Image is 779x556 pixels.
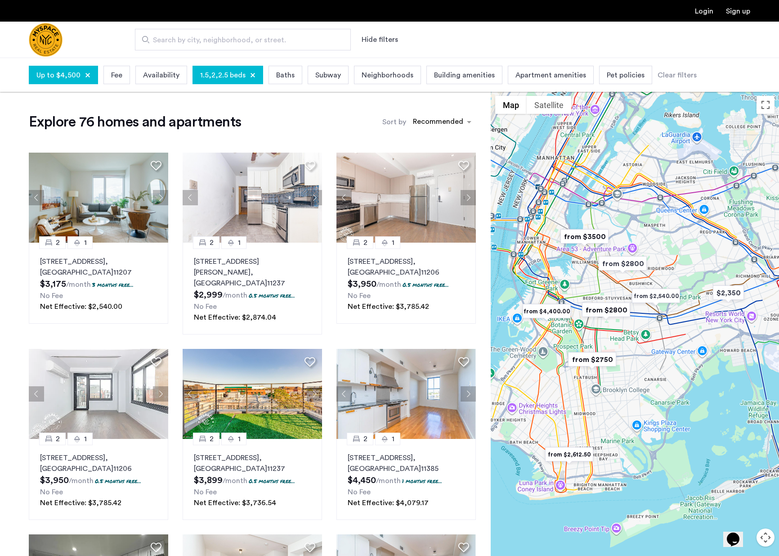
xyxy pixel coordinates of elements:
button: Next apartment [307,190,322,205]
span: Net Effective: $4,079.17 [348,499,429,506]
a: 21[STREET_ADDRESS], [GEOGRAPHIC_DATA]113851 months free...No FeeNet Effective: $4,079.17 [336,439,476,520]
sub: /month [223,292,247,299]
span: Net Effective: $2,874.04 [194,314,276,321]
span: 1 [84,434,87,444]
span: Subway [315,70,341,81]
span: No Fee [194,303,217,310]
p: [STREET_ADDRESS] 11206 [40,452,157,474]
img: adfb5aed-36e7-43a6-84ef-77f40efbc032_638872014673374638.png [29,349,169,439]
span: $3,950 [40,476,69,485]
a: 21[STREET_ADDRESS], [GEOGRAPHIC_DATA]112060.5 months free...No FeeNet Effective: $3,785.42 [336,243,476,324]
div: from $2,612.50 [542,444,597,465]
span: 2 [363,434,367,444]
span: Availability [143,70,179,81]
span: Search by city, neighborhood, or street. [153,35,326,45]
p: [STREET_ADDRESS][PERSON_NAME] 11237 [194,256,311,289]
button: Previous apartment [183,190,198,205]
a: 21[STREET_ADDRESS], [GEOGRAPHIC_DATA]112073 months free...No FeeNet Effective: $2,540.00 [29,243,168,324]
a: Registration [726,8,750,15]
p: 0.5 months free... [249,292,295,299]
span: 1 [84,237,87,248]
span: Neighborhoods [362,70,413,81]
a: 21[STREET_ADDRESS][PERSON_NAME], [GEOGRAPHIC_DATA]112370.5 months free...No FeeNet Effective: $2,... [183,243,322,335]
img: 1997_638221932737223082.jpeg [336,349,476,439]
button: Show satellite imagery [527,96,571,114]
div: Recommended [412,116,463,129]
a: 21[STREET_ADDRESS], [GEOGRAPHIC_DATA]112370.5 months free...No FeeNet Effective: $3,736.54 [183,439,322,520]
sub: /month [69,477,94,484]
span: 2 [210,237,214,248]
span: $3,175 [40,280,66,289]
div: from $2,540.00 [628,286,684,306]
button: Next apartment [461,190,476,205]
span: 1 [238,434,241,444]
span: $4,450 [348,476,376,485]
button: Previous apartment [29,386,44,402]
span: No Fee [348,488,371,496]
div: from $2800 [595,253,650,274]
button: Next apartment [153,190,168,205]
span: Net Effective: $3,736.54 [194,499,276,506]
span: 2 [363,237,367,248]
p: [STREET_ADDRESS] 11385 [348,452,465,474]
div: from $3500 [557,226,612,247]
p: 0.5 months free... [249,477,295,485]
button: Show or hide filters [362,34,398,45]
input: Apartment Search [135,29,351,50]
button: Next apartment [307,386,322,402]
span: No Fee [40,292,63,299]
span: Building amenities [434,70,495,81]
img: 2008_638496967515019092.png [183,349,322,439]
div: from $2750 [564,349,620,370]
p: 0.5 months free... [403,281,449,289]
span: 1 [238,237,241,248]
span: Net Effective: $2,540.00 [40,303,122,310]
img: 1997_638519002746102278.png [29,153,169,243]
div: Clear filters [658,70,697,81]
button: Previous apartment [336,190,352,205]
button: Previous apartment [336,386,352,402]
p: 0.5 months free... [95,477,141,485]
sub: /month [376,477,401,484]
span: Net Effective: $3,785.42 [348,303,429,310]
span: 1 [392,237,394,248]
div: from $2800 [578,300,634,320]
sub: /month [376,281,401,288]
a: Login [695,8,713,15]
iframe: chat widget [723,520,752,547]
span: $2,999 [194,290,223,299]
button: Show street map [495,96,527,114]
ng-select: sort-apartment [408,114,476,130]
span: 2 [56,237,60,248]
img: logo [29,23,63,57]
button: Next apartment [461,386,476,402]
button: Previous apartment [29,190,44,205]
span: 2 [56,434,60,444]
p: 1 months free... [402,477,442,485]
p: [STREET_ADDRESS] 11206 [348,256,465,278]
span: No Fee [40,488,63,496]
span: Pet policies [607,70,645,81]
a: Cazamio Logo [29,23,63,57]
span: 2 [210,434,214,444]
button: Toggle fullscreen view [757,96,775,114]
span: $3,950 [348,280,376,289]
span: Baths [276,70,295,81]
p: 3 months free... [92,281,134,289]
p: [STREET_ADDRESS] 11207 [40,256,157,278]
img: 1990_638168315537685177.jpeg [336,153,476,243]
h1: Explore 76 homes and apartments [29,113,241,131]
div: from $4,400.00 [519,301,574,321]
sub: /month [66,281,91,288]
button: Next apartment [153,386,168,402]
span: Net Effective: $3,785.42 [40,499,121,506]
a: 21[STREET_ADDRESS], [GEOGRAPHIC_DATA]112060.5 months free...No FeeNet Effective: $3,785.42 [29,439,168,520]
span: $3,899 [194,476,223,485]
span: Fee [111,70,122,81]
button: Previous apartment [183,386,198,402]
div: $2,350 [709,283,748,303]
span: 1 [392,434,394,444]
span: 1.5,2,2.5 beds [200,70,246,81]
img: 22_638155377303699184.jpeg [183,153,322,243]
span: Up to $4,500 [36,70,81,81]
